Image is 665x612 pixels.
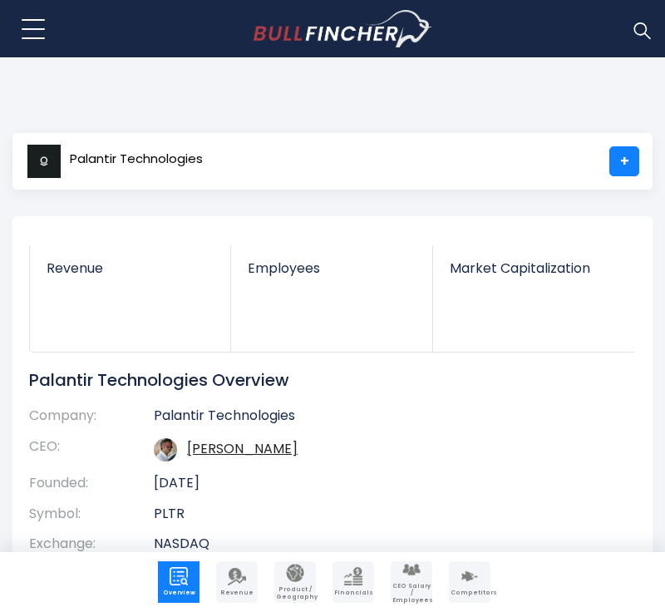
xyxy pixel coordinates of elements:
td: [DATE] [154,468,611,499]
th: Exchange: [29,529,154,560]
th: Symbol: [29,499,154,530]
a: Employees [231,245,431,304]
a: Company Revenue [216,561,258,603]
img: bullfincher logo [254,10,432,48]
a: Company Overview [158,561,199,603]
a: ceo [187,439,298,458]
th: Founded: [29,468,154,499]
a: + [609,146,639,176]
span: Overview [160,590,198,596]
img: alexander-karp.jpg [154,438,177,461]
a: Company Product/Geography [274,561,316,603]
a: Go to homepage [254,10,432,48]
span: Revenue [47,260,214,276]
span: Employees [248,260,415,276]
a: Company Financials [332,561,374,603]
a: Company Competitors [449,561,490,603]
td: PLTR [154,499,611,530]
span: Revenue [218,590,256,596]
a: Company Employees [391,561,432,603]
a: Market Capitalization [433,245,634,304]
th: Company: [29,407,154,432]
span: Market Capitalization [450,260,618,276]
span: Financials [334,590,372,596]
span: CEO Salary / Employees [392,583,431,604]
h1: Palantir Technologies Overview [29,369,611,391]
td: NASDAQ [154,529,611,560]
th: CEO: [29,432,154,468]
span: Palantir Technologies [70,152,203,166]
span: Competitors [451,590,489,596]
img: PLTR logo [27,144,62,179]
td: Palantir Technologies [154,407,611,432]
a: Palantir Technologies [26,146,204,176]
a: Revenue [30,245,230,304]
span: Product / Geography [276,586,314,600]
